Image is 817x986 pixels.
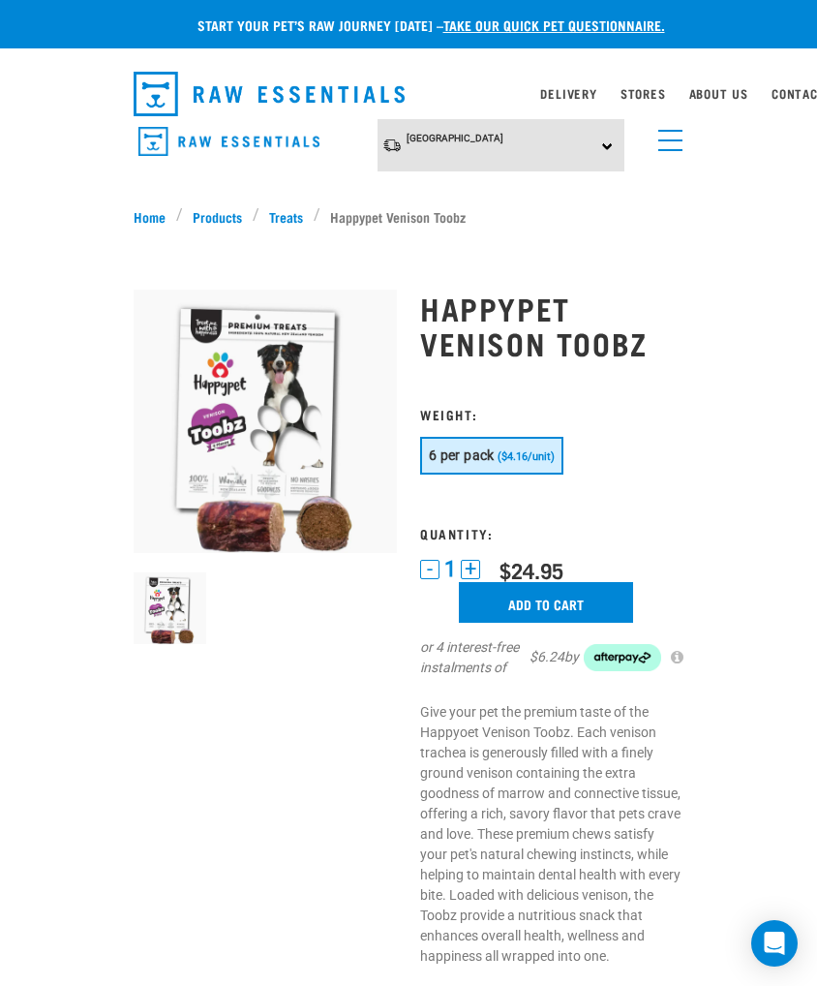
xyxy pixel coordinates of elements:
[134,206,176,227] a: Home
[429,447,495,463] span: 6 per pack
[689,90,748,97] a: About Us
[444,559,456,579] span: 1
[498,450,555,463] span: ($4.16/unit)
[134,206,683,227] nav: breadcrumbs
[461,560,480,579] button: +
[751,920,798,967] div: Open Intercom Messenger
[443,21,665,28] a: take our quick pet questionnaire.
[138,127,319,157] img: Raw Essentials Logo
[540,90,596,97] a: Delivery
[420,560,439,579] button: -
[420,702,683,967] p: Give your pet the premium taste of the Happyoet Venison Toobz. Each venison trachea is generously...
[420,437,563,475] button: 6 per pack ($4.16/unit)
[420,637,683,678] div: or 4 interest-free instalments of by
[530,647,564,667] span: $6.24
[420,407,683,421] h3: Weight:
[134,290,397,553] img: Venison Toobz
[118,64,699,124] nav: dropdown navigation
[407,133,503,143] span: [GEOGRAPHIC_DATA]
[499,558,563,582] div: $24.95
[382,138,402,153] img: van-moving.png
[134,72,405,116] img: Raw Essentials Logo
[620,90,666,97] a: Stores
[459,582,633,623] input: Add to cart
[420,291,683,360] h1: Happypet Venison Toobz
[183,206,253,227] a: Products
[420,526,683,540] h3: Quantity:
[649,118,683,153] a: menu
[134,572,206,645] img: Venison Toobz
[584,644,661,671] img: Afterpay
[259,206,314,227] a: Treats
